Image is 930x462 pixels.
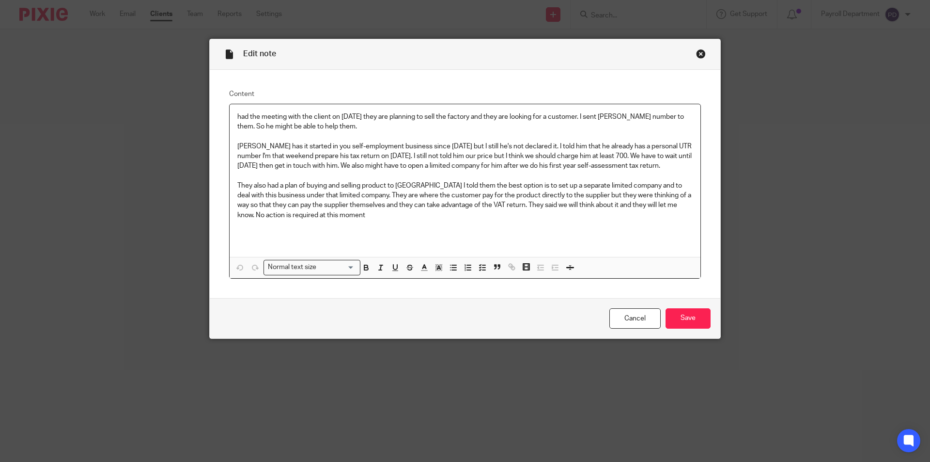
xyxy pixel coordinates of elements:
span: Normal text size [266,262,319,272]
a: Cancel [609,308,661,329]
div: Close this dialog window [696,49,706,59]
input: Save [666,308,711,329]
p: [PERSON_NAME] has it started in you self-employment business since [DATE] but I still he's not de... [237,142,693,171]
span: Edit note [243,50,276,58]
div: Search for option [263,260,360,275]
label: Content [229,89,701,99]
p: had the meeting with the client on [DATE] they are planning to sell the factory and they are look... [237,112,693,132]
input: Search for option [320,262,355,272]
p: They also had a plan of buying and selling product to [GEOGRAPHIC_DATA] I told them the best opti... [237,181,693,220]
